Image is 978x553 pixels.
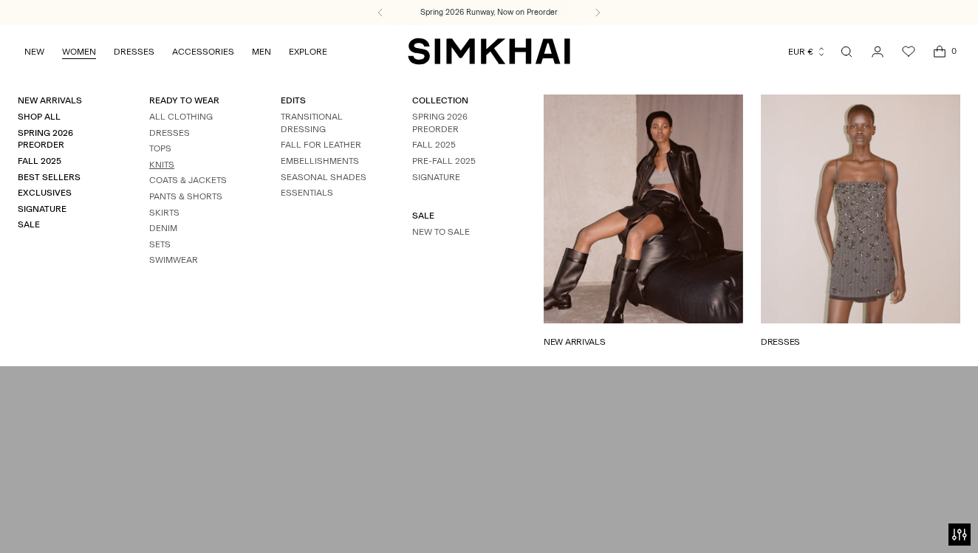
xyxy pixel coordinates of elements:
a: ACCESSORIES [172,35,234,68]
a: MEN [252,35,271,68]
a: Wishlist [894,37,923,66]
a: Go to the account page [863,37,892,66]
span: 0 [947,44,960,58]
a: SIMKHAI [408,37,570,66]
a: Open search modal [832,37,861,66]
button: EUR € [788,35,827,68]
a: Open cart modal [925,37,954,66]
a: WOMEN [62,35,96,68]
a: EXPLORE [289,35,327,68]
a: NEW [24,35,44,68]
a: DRESSES [114,35,154,68]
